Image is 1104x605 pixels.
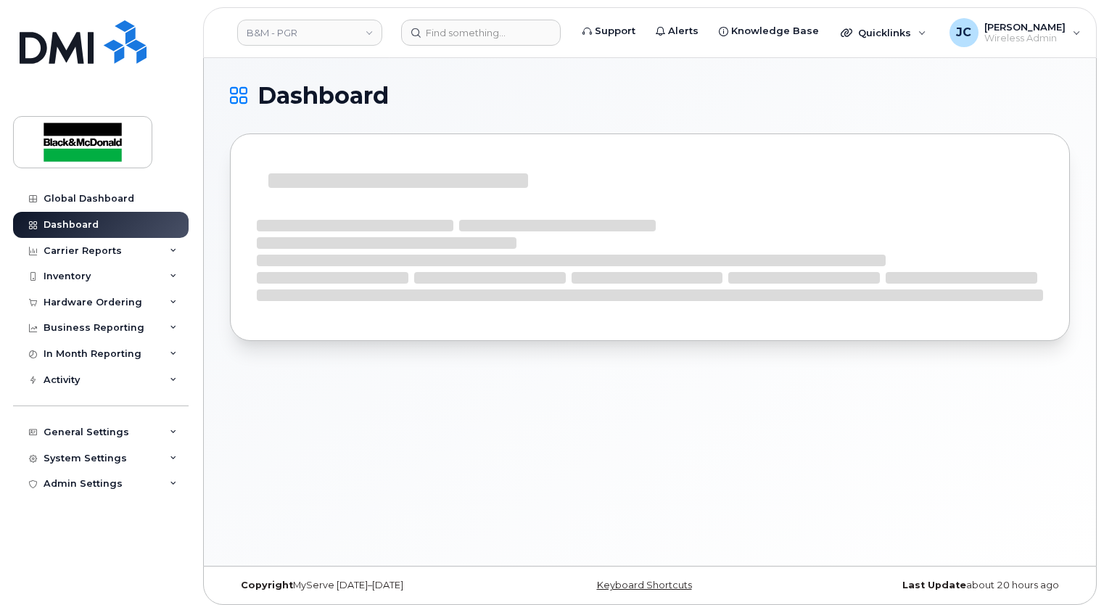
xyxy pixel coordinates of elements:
strong: Copyright [241,580,293,590]
span: Dashboard [258,85,389,107]
div: about 20 hours ago [790,580,1070,591]
strong: Last Update [902,580,966,590]
div: MyServe [DATE]–[DATE] [230,580,510,591]
a: Keyboard Shortcuts [597,580,692,590]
